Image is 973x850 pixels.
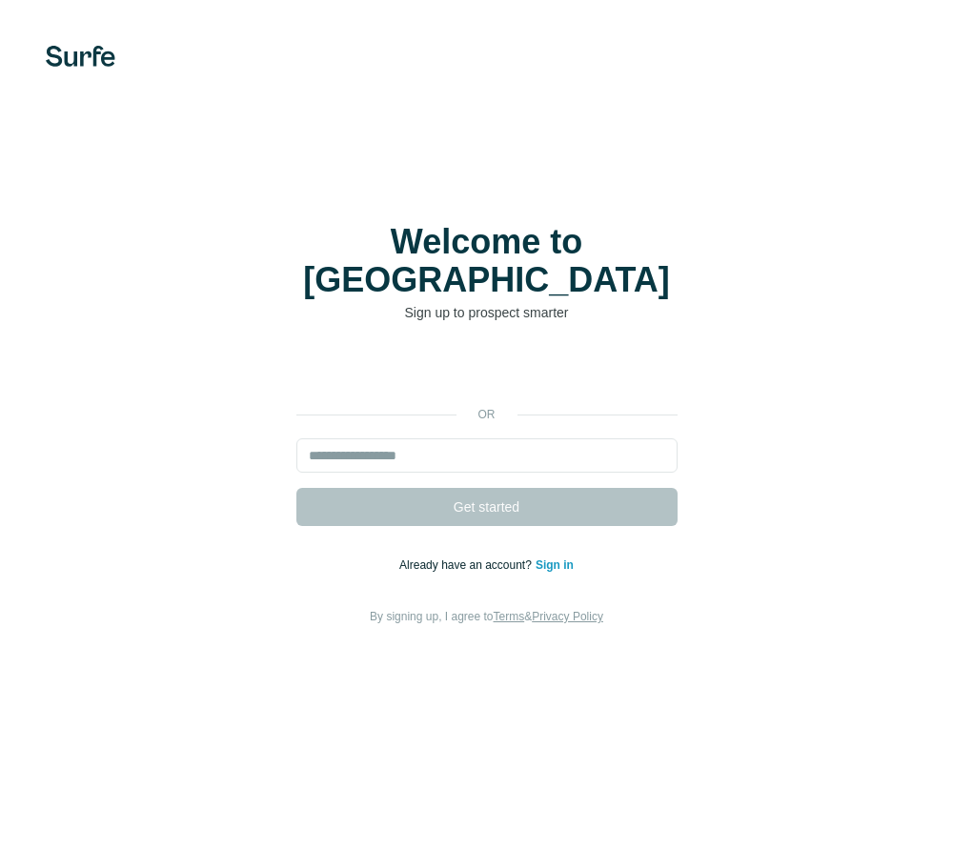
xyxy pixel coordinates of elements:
img: Surfe's logo [46,46,115,67]
p: or [456,406,517,423]
span: By signing up, I agree to & [370,610,603,623]
a: Terms [494,610,525,623]
h1: Welcome to [GEOGRAPHIC_DATA] [296,223,678,299]
a: Privacy Policy [532,610,603,623]
span: Already have an account? [399,558,536,572]
p: Sign up to prospect smarter [296,303,678,322]
a: Sign in [536,558,574,572]
iframe: Button na Mag-sign in gamit ang Google [287,351,687,393]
